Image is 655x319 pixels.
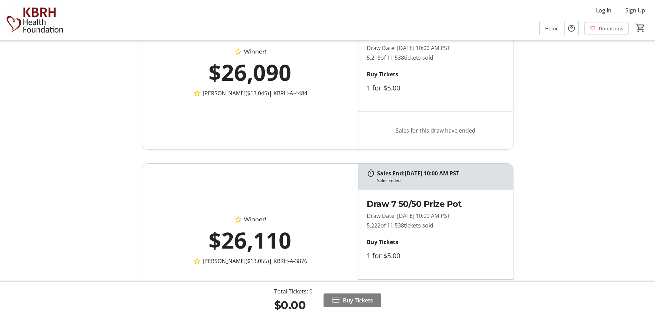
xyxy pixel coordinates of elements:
[343,296,373,304] span: Buy Tickets
[599,25,623,32] span: Donations
[596,6,611,14] span: Log In
[269,89,307,97] span: | KBRH-A-4484
[367,44,505,52] p: Draw Date: [DATE] 10:00 AM PST
[245,257,269,265] span: ($13,055)
[377,177,401,184] div: Sales Ended
[367,84,400,92] label: 1 for $5.00
[203,257,245,265] span: [PERSON_NAME]
[324,293,381,307] button: Buy Tickets
[367,221,505,230] p: 5,222 tickets sold
[367,70,398,78] strong: Buy Tickets
[367,212,505,220] p: Draw Date: [DATE] 10:00 AM PST
[367,117,505,144] p: Sales for this draw have ended
[173,56,328,89] div: $26,090
[203,89,245,97] span: [PERSON_NAME]
[590,5,617,16] button: Log In
[173,48,328,56] div: Winner!
[245,89,269,97] span: ($13,045)
[545,25,559,32] span: Home
[367,238,398,246] strong: Buy Tickets
[367,252,400,260] label: 1 for $5.00
[634,22,647,34] button: Cart
[367,198,505,210] h2: Draw 7 50/50 Prize Pot
[173,215,328,224] div: Winner!
[625,6,645,14] span: Sign Up
[620,5,651,16] button: Sign Up
[274,287,312,296] div: Total Tickets: 0
[540,22,564,35] a: Home
[274,297,312,313] div: $0.00
[381,222,404,229] span: of 11,538
[4,3,66,37] img: KBRH Health Foundation's Logo
[565,21,578,35] button: Help
[405,170,459,177] span: [DATE] 10:00 AM PST
[377,170,405,177] span: Sales End:
[367,54,505,62] p: 5,218 tickets sold
[381,54,404,61] span: of 11,538
[269,257,307,265] span: | KBRH-A-3876
[173,224,328,257] div: $26,110
[584,22,629,35] a: Donations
